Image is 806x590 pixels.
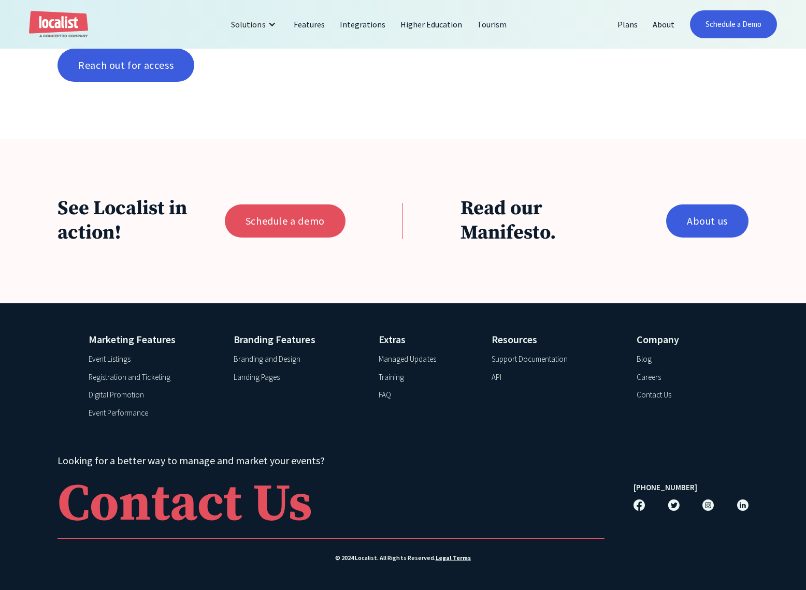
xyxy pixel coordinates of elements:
[234,332,363,347] h4: Branding Features
[379,353,436,365] a: Managed Updates
[637,353,652,365] a: Blog
[89,389,144,401] a: Digital Promotion
[637,389,671,401] a: Contact Us
[89,372,170,384] a: Registration and Ticketing
[234,372,280,384] a: Landing Pages
[492,353,568,365] a: Support Documentation
[57,453,604,468] h4: Looking for a better way to manage and market your events?
[57,197,196,246] h3: See Localist in action!
[379,372,404,384] a: Training
[492,332,621,347] h4: Resources
[492,372,501,384] a: API
[57,553,749,563] div: © 2024 Localist. All Rights Reserved.
[379,332,476,347] h4: Extras
[634,482,697,494] a: [PHONE_NUMBER]
[234,353,300,365] a: Branding and Design
[470,12,514,37] a: Tourism
[379,389,391,401] a: FAQ
[286,12,333,37] a: Features
[225,204,346,238] a: Schedule a demo
[57,479,312,530] div: Contact Us
[231,18,265,31] div: Solutions
[89,407,148,419] a: Event Performance
[57,49,194,82] a: Reach out for access
[29,11,88,38] a: home
[436,553,471,563] a: Legal Terms
[637,332,717,347] h4: Company
[223,12,286,37] div: Solutions
[57,474,604,539] a: Contact Us
[393,12,470,37] a: Higher Education
[666,204,749,238] a: About us
[645,12,682,37] a: About
[690,10,777,38] a: Schedule a Demo
[637,372,661,384] a: Careers
[460,197,637,246] h3: Read our Manifesto.
[89,332,218,347] h4: Marketing Features
[333,12,393,37] a: Integrations
[89,353,131,365] a: Event Listings
[610,12,645,37] a: Plans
